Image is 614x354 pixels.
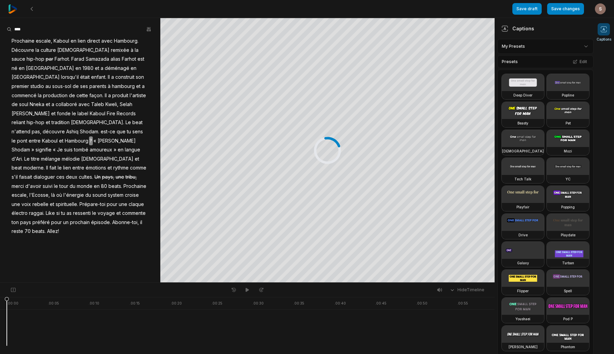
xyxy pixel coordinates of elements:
span: escale, [11,191,29,200]
span: Abonne-toi, [112,218,140,227]
span: mélodie [61,154,81,164]
span: la [134,46,139,55]
h3: [DEMOGRAPHIC_DATA] [502,148,544,154]
span: épisode. [90,218,112,227]
span: Un [94,173,101,182]
span: sauce [11,55,26,64]
span: le [91,209,97,218]
span: Kaboul [53,36,70,46]
span: le [71,109,77,118]
span: [DEMOGRAPHIC_DATA] [81,154,134,164]
span: l'artiste [129,91,147,100]
span: mélange [40,154,61,164]
span: Il [45,163,49,173]
button: Edit [571,57,589,66]
span: et [94,64,100,73]
span: reste [11,227,24,236]
span: alias [110,55,121,64]
h3: Drive [518,232,528,238]
span: Farhot [121,55,137,64]
span: entre [28,136,41,146]
span: « [52,145,56,154]
span: « [93,136,97,146]
span: Prépare-toi [79,200,106,209]
span: Prochaine [123,182,147,191]
span: commente [121,209,146,218]
span: Le [125,118,132,127]
span: Kweli, [105,100,119,109]
span: le [57,163,62,173]
span: faisait [18,173,33,182]
span: Kaboul [89,109,106,118]
span: Farhot. [54,55,71,64]
span: produit [112,91,129,100]
span: Taleb [90,100,105,109]
span: » [113,145,117,154]
span: voix [21,200,32,209]
span: électro raggai. [11,209,45,218]
span: tradition [51,118,70,127]
span: hambourg [111,82,135,91]
span: Prochaine [11,36,35,46]
span: [DEMOGRAPHIC_DATA] [57,46,110,55]
span: et [58,136,64,146]
span: pays, [101,173,115,182]
span: deux [65,173,78,182]
span: en [117,145,124,154]
h3: Galaxy [517,260,529,266]
span: Nneka [29,100,45,109]
span: Découvre [11,46,35,55]
span: Captions [597,37,611,42]
span: croise [124,191,140,200]
span: que [116,127,126,136]
span: rythme [113,163,129,173]
span: signifie [35,145,52,154]
span: cette [76,91,89,100]
h3: Playdate [561,232,575,238]
div: Captions [501,25,534,32]
span: fait [49,163,57,173]
span: et [135,82,141,91]
span: une [11,200,21,209]
span: façon. [89,91,104,100]
h3: [PERSON_NAME] [509,344,538,350]
span: Le [24,154,30,164]
span: a [107,91,112,100]
span: avec [101,36,113,46]
span: Je [56,145,63,154]
span: du [85,191,92,200]
span: pour [50,218,62,227]
span: tu [60,209,66,218]
span: Il [107,73,111,82]
span: le [11,136,16,146]
span: du [69,182,76,191]
span: d'Ari. [11,154,24,164]
span: et [45,100,51,109]
span: langue [124,145,141,154]
span: merci [11,182,25,191]
span: sens [132,127,144,136]
span: pour [106,200,118,209]
span: lien [62,163,72,173]
span: né [11,64,18,73]
span: cultes. [78,173,94,182]
span: spirituelle. [55,200,79,209]
h3: YC [566,176,571,182]
span: a [100,64,104,73]
h3: Playfair [516,204,529,210]
span: son [135,73,145,82]
span: le [53,182,59,191]
span: il [140,218,143,227]
span: a [141,82,145,91]
span: a [111,73,115,82]
span: Fire [106,109,116,118]
span: collaboré [55,100,78,109]
h3: Popping [561,204,575,210]
h3: Turban [562,260,574,266]
span: là [50,191,56,200]
span: une [115,173,125,182]
span: voyage [97,209,116,218]
span: studio [30,82,45,91]
span: de [68,91,76,100]
span: Kaboul [41,136,58,146]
